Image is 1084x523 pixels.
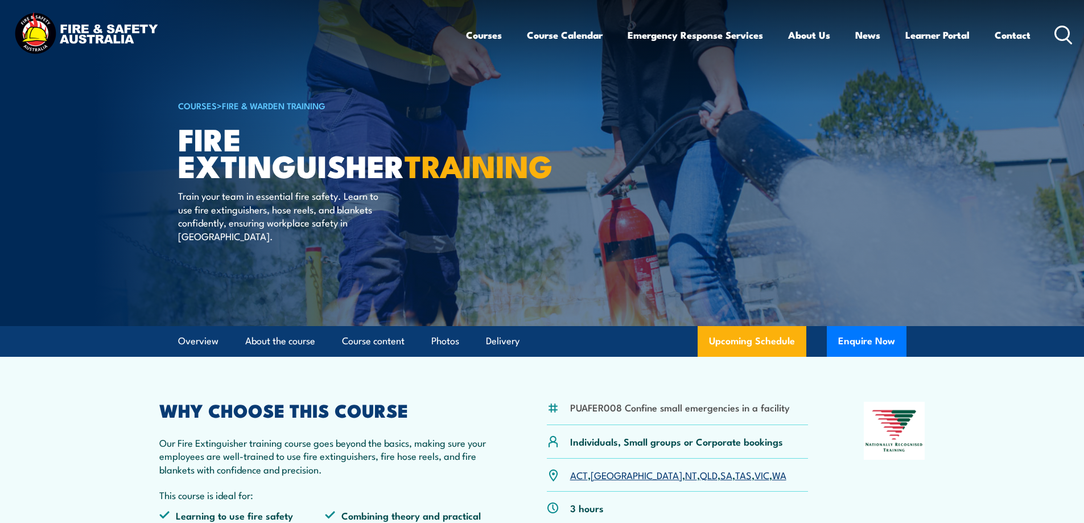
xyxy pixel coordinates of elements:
[178,99,217,112] a: COURSES
[570,501,604,514] p: 3 hours
[159,436,492,476] p: Our Fire Extinguisher training course goes beyond the basics, making sure your employees are well...
[222,99,325,112] a: Fire & Warden Training
[864,402,925,460] img: Nationally Recognised Training logo.
[178,189,386,242] p: Train your team in essential fire safety. Learn to use fire extinguishers, hose reels, and blanke...
[755,468,769,481] a: VIC
[342,326,405,356] a: Course content
[178,125,459,178] h1: Fire Extinguisher
[178,98,459,112] h6: >
[486,326,520,356] a: Delivery
[720,468,732,481] a: SA
[685,468,697,481] a: NT
[772,468,786,481] a: WA
[431,326,459,356] a: Photos
[527,20,603,50] a: Course Calendar
[788,20,830,50] a: About Us
[159,402,492,418] h2: WHY CHOOSE THIS COURSE
[466,20,502,50] a: Courses
[405,141,553,188] strong: TRAINING
[245,326,315,356] a: About the course
[591,468,682,481] a: [GEOGRAPHIC_DATA]
[698,326,806,357] a: Upcoming Schedule
[178,326,219,356] a: Overview
[855,20,880,50] a: News
[905,20,970,50] a: Learner Portal
[995,20,1031,50] a: Contact
[570,435,783,448] p: Individuals, Small groups or Corporate bookings
[159,488,492,501] p: This course is ideal for:
[827,326,906,357] button: Enquire Now
[570,468,786,481] p: , , , , , , ,
[735,468,752,481] a: TAS
[700,468,718,481] a: QLD
[628,20,763,50] a: Emergency Response Services
[570,401,790,414] li: PUAFER008 Confine small emergencies in a facility
[570,468,588,481] a: ACT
